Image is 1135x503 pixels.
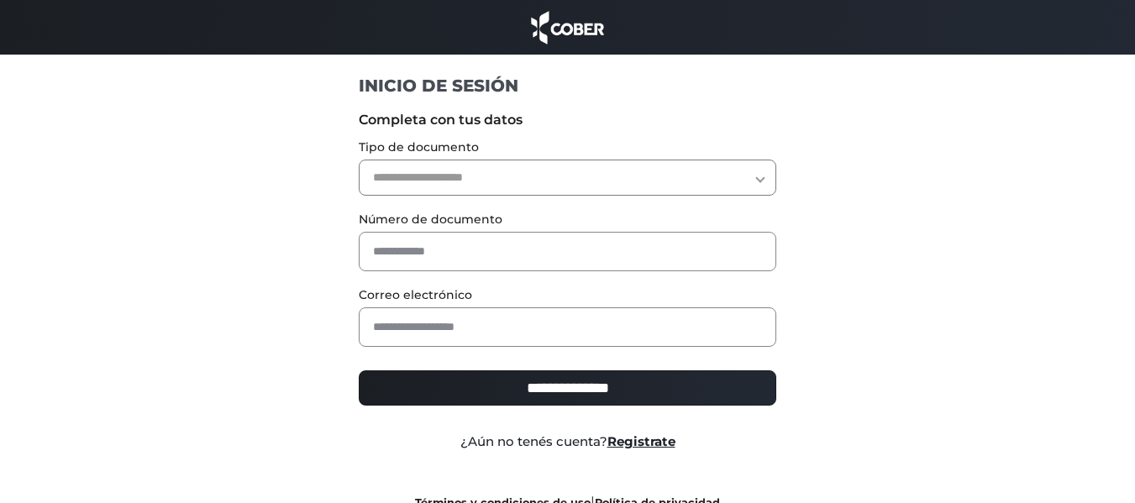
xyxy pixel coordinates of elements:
[359,139,776,156] label: Tipo de documento
[527,8,609,46] img: cober_marca.png
[359,75,776,97] h1: INICIO DE SESIÓN
[359,110,776,130] label: Completa con tus datos
[359,286,776,304] label: Correo electrónico
[346,432,789,452] div: ¿Aún no tenés cuenta?
[607,433,675,449] a: Registrate
[359,211,776,228] label: Número de documento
